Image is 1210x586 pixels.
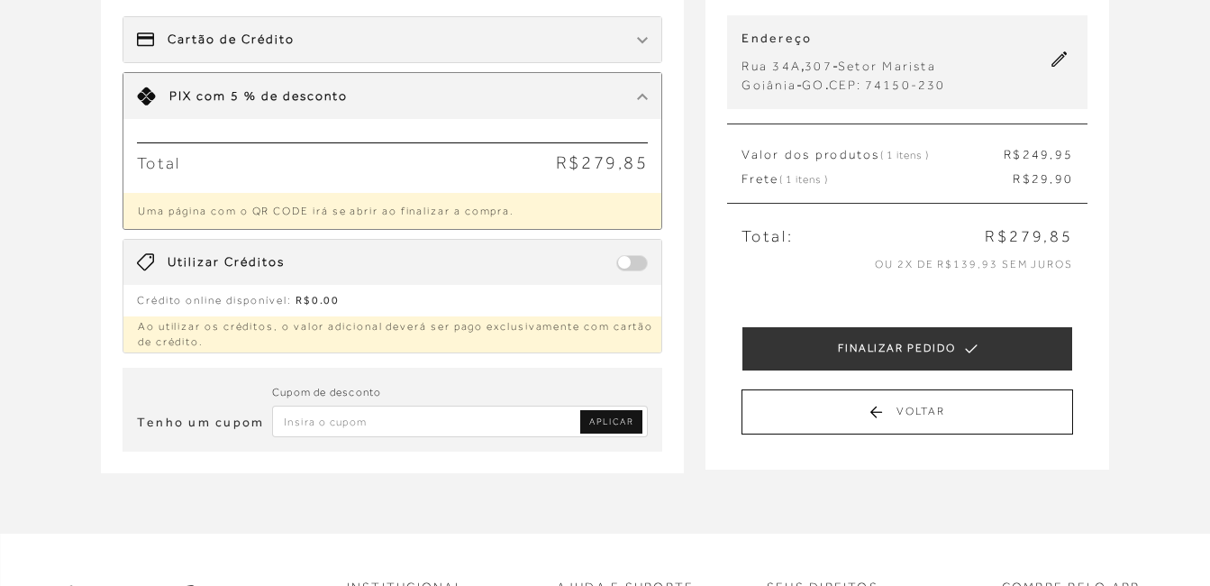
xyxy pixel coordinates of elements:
img: chevron [637,37,648,44]
span: ou 2x de R$139,93 sem juros [875,258,1073,270]
span: Frete [741,170,827,188]
span: PIX [169,88,192,103]
span: Total [137,153,181,173]
div: - . [741,76,945,95]
span: Rua 34A [741,59,801,73]
span: ,90 [1050,171,1073,186]
input: Inserir Código da Promoção [272,406,649,437]
span: R$0.00 [296,294,341,307]
span: R$279,85 [556,152,648,172]
label: Cupom de desconto [272,384,381,401]
span: Setor Marista [838,59,936,73]
span: R$ [1004,147,1022,161]
p: Uma página com o QR CODE irá se abrir ao finalizar a compra. [123,193,662,229]
button: FINALIZAR PEDIDO [741,326,1073,371]
span: 307 [805,59,832,73]
span: Utilizar Créditos [168,253,285,271]
span: ( 1 itens ) [880,149,929,161]
span: ,95 [1050,147,1073,161]
span: Goiânia [741,78,796,92]
img: chevron [637,93,648,100]
span: 74150-230 [865,78,946,92]
span: com 5 % de desconto [196,88,348,103]
span: CEP: [829,78,862,92]
span: Valor dos produtos [741,146,928,164]
h3: Tenho um cupom [137,414,264,432]
span: R$ [1013,171,1031,186]
a: Aplicar Código [580,410,642,434]
span: GO [802,78,824,92]
div: , - [741,57,945,76]
p: Endereço [741,30,945,48]
span: 29 [1032,171,1050,186]
span: Total: [741,225,793,248]
span: APLICAR [589,416,633,428]
span: R$279,85 [985,225,1073,248]
span: Cartão de Crédito [168,31,295,49]
span: 249 [1023,147,1051,161]
button: Voltar [741,389,1073,435]
p: Ao utilizar os créditos, o valor adicional deverá ser pago exclusivamente com cartão de crédito. [123,316,662,353]
span: ( 1 itens ) [779,173,828,186]
span: Crédito online disponível: [137,294,292,307]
